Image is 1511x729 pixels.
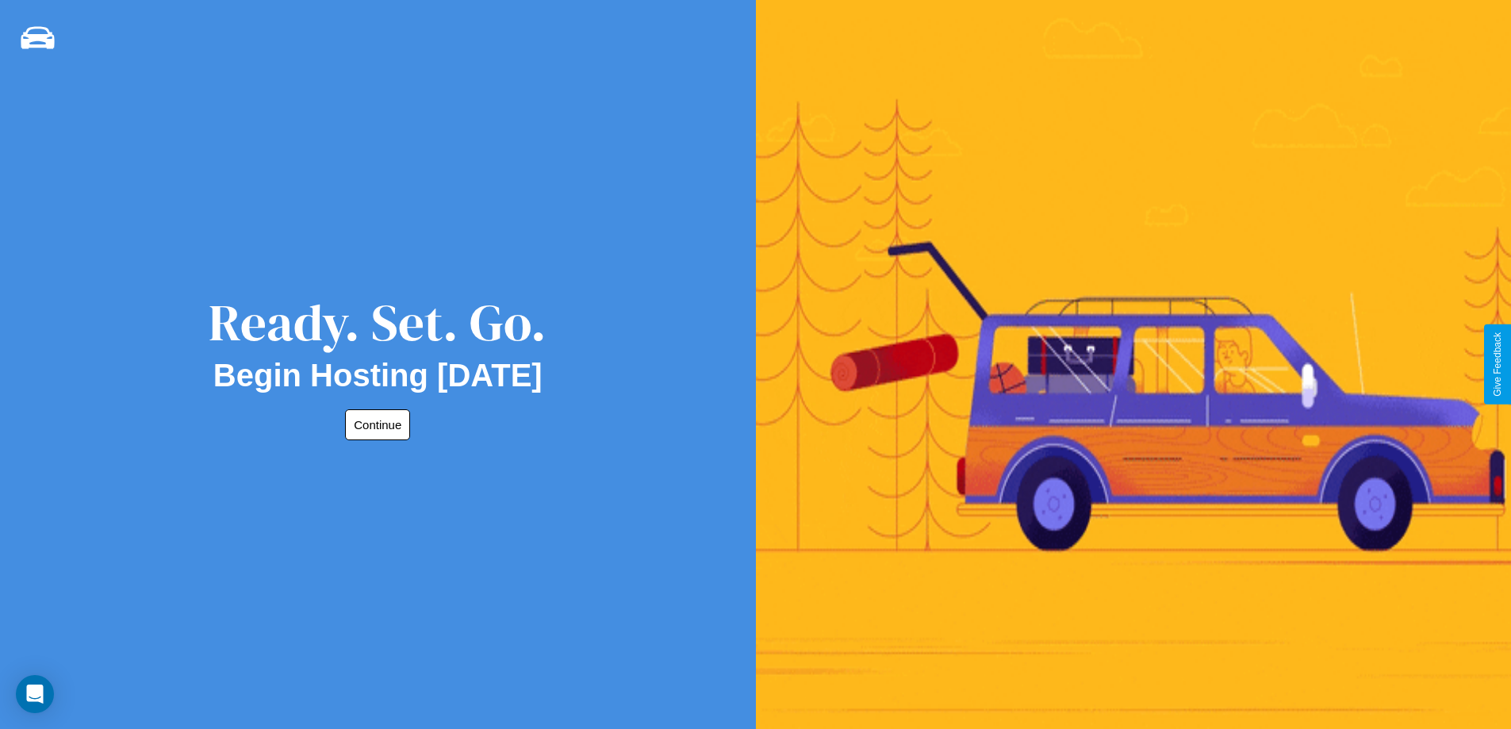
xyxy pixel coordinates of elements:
div: Open Intercom Messenger [16,675,54,713]
button: Continue [345,409,410,440]
h2: Begin Hosting [DATE] [213,358,543,393]
div: Ready. Set. Go. [209,287,546,358]
div: Give Feedback [1492,332,1503,397]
